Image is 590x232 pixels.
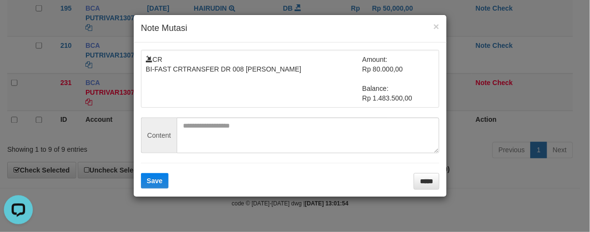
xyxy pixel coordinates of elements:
td: Amount: Rp 80.000,00 Balance: Rp 1.483.500,00 [363,55,435,103]
button: Open LiveChat chat widget [4,4,33,33]
td: CR BI-FAST CRTRANSFER DR 008 [PERSON_NAME] [146,55,363,103]
h4: Note Mutasi [141,22,439,35]
span: Content [141,117,177,153]
span: Save [147,177,163,185]
button: × [434,21,439,31]
button: Save [141,173,169,188]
